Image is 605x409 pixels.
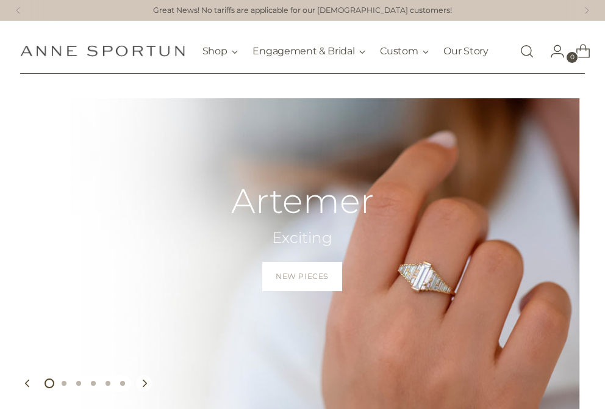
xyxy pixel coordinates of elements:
button: Move to next carousel slide [136,375,152,391]
button: Move carousel to slide 6 [115,376,130,391]
a: Open search modal [515,39,539,63]
button: Engagement & Bridal [252,38,365,65]
h2: Exciting [231,228,374,248]
h2: Artemer [231,183,374,220]
a: Open cart modal [566,39,590,63]
button: Custom [380,38,429,65]
span: New Pieces [276,271,329,282]
button: Move carousel to slide 4 [86,376,101,391]
button: Move carousel to slide 5 [101,376,115,391]
span: 0 [567,52,578,63]
button: Shop [202,38,238,65]
a: New Pieces [262,262,342,291]
a: Anne Sportun Fine Jewellery [20,45,185,57]
button: Move carousel to slide 3 [71,376,86,391]
button: Move to previous carousel slide [20,375,36,391]
a: Great News! No tariffs are applicable for our [DEMOGRAPHIC_DATA] customers! [153,5,452,16]
a: Go to the account page [540,39,565,63]
button: Move carousel to slide 2 [57,376,71,391]
a: Our Story [443,38,488,65]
